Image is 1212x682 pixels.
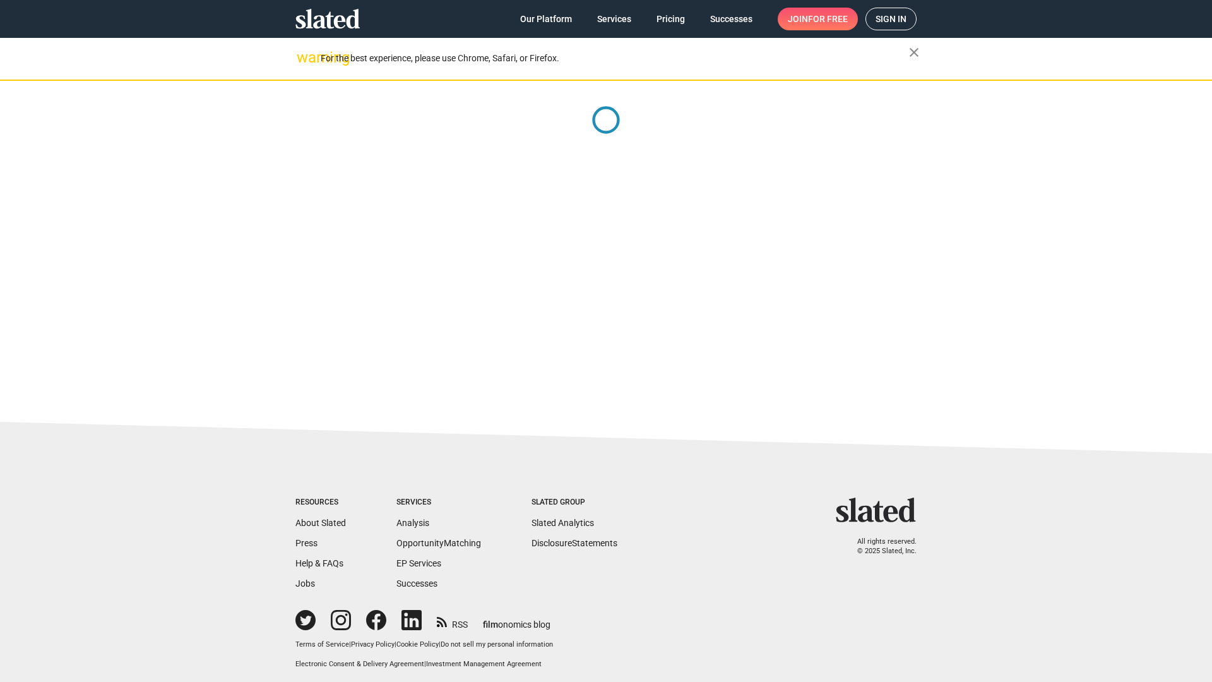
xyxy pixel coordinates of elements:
[295,578,315,589] a: Jobs
[532,498,617,508] div: Slated Group
[532,518,594,528] a: Slated Analytics
[396,518,429,528] a: Analysis
[587,8,641,30] a: Services
[865,8,917,30] a: Sign in
[906,45,922,60] mat-icon: close
[396,640,439,649] a: Cookie Policy
[426,660,542,668] a: Investment Management Agreement
[424,660,426,668] span: |
[844,537,917,556] p: All rights reserved. © 2025 Slated, Inc.
[321,50,909,67] div: For the best experience, please use Chrome, Safari, or Firefox.
[396,498,481,508] div: Services
[483,609,550,631] a: filmonomics blog
[351,640,395,649] a: Privacy Policy
[441,640,553,650] button: Do not sell my personal information
[395,640,396,649] span: |
[295,640,349,649] a: Terms of Service
[532,538,617,548] a: DisclosureStatements
[396,538,481,548] a: OpportunityMatching
[295,518,346,528] a: About Slated
[520,8,572,30] span: Our Platform
[656,8,685,30] span: Pricing
[295,498,346,508] div: Resources
[295,558,343,568] a: Help & FAQs
[295,538,318,548] a: Press
[597,8,631,30] span: Services
[510,8,582,30] a: Our Platform
[788,8,848,30] span: Join
[710,8,752,30] span: Successes
[396,578,437,589] a: Successes
[700,8,763,30] a: Successes
[646,8,695,30] a: Pricing
[295,660,424,668] a: Electronic Consent & Delivery Agreement
[297,50,312,65] mat-icon: warning
[808,8,848,30] span: for free
[349,640,351,649] span: |
[396,558,441,568] a: EP Services
[483,619,498,630] span: film
[778,8,858,30] a: Joinfor free
[439,640,441,649] span: |
[876,8,906,30] span: Sign in
[437,611,468,631] a: RSS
